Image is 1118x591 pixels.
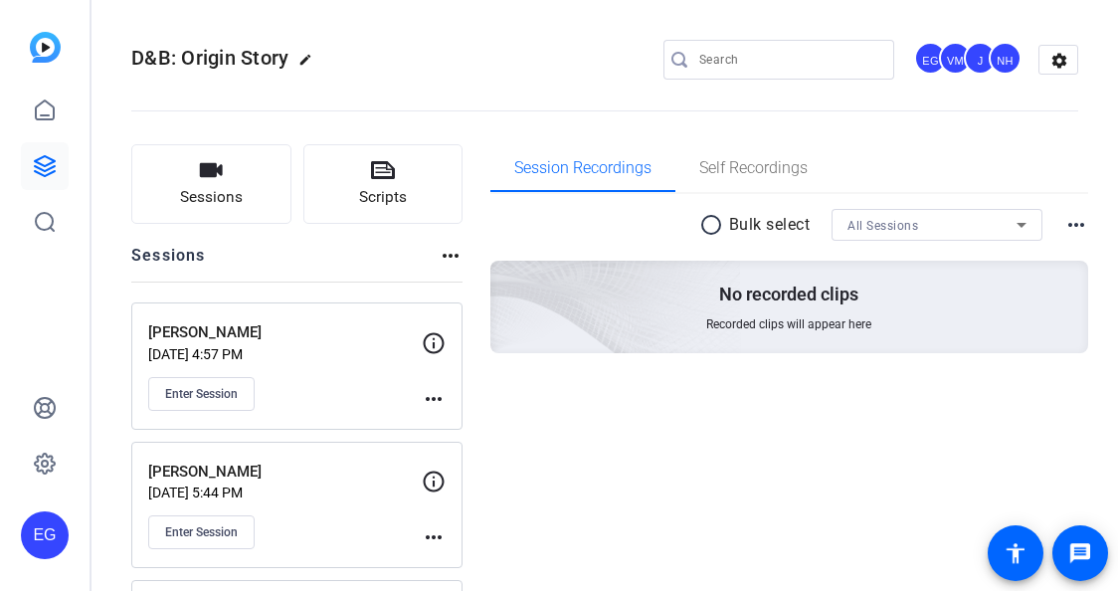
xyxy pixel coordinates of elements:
div: EG [914,42,947,75]
span: All Sessions [847,219,918,233]
mat-icon: more_horiz [422,525,446,549]
p: [PERSON_NAME] [148,321,422,344]
span: Enter Session [165,524,238,540]
p: [PERSON_NAME] [148,461,422,484]
button: Scripts [303,144,464,224]
p: [DATE] 4:57 PM [148,346,422,362]
ngx-avatar: Vernon McCombs [939,42,974,77]
div: EG [21,511,69,559]
span: Recorded clips will appear here [706,316,871,332]
ngx-avatar: jenn.rubin@airbnb.com [964,42,999,77]
span: D&B: Origin Story [131,46,288,70]
mat-icon: more_horiz [439,244,463,268]
span: Enter Session [165,386,238,402]
mat-icon: more_horiz [422,387,446,411]
div: NH [989,42,1022,75]
mat-icon: settings [1039,46,1079,76]
mat-icon: more_horiz [1064,213,1088,237]
div: VM [939,42,972,75]
div: J [964,42,997,75]
mat-icon: radio_button_unchecked [699,213,729,237]
h2: Sessions [131,244,206,282]
ngx-avatar: Niki Hyde [989,42,1024,77]
p: [DATE] 5:44 PM [148,485,422,500]
button: Sessions [131,144,291,224]
img: blue-gradient.svg [30,32,61,63]
mat-icon: message [1068,541,1092,565]
p: No recorded clips [719,283,858,306]
span: Scripts [359,186,407,209]
mat-icon: edit [298,53,322,77]
button: Enter Session [148,515,255,549]
ngx-avatar: Erika Galeana [914,42,949,77]
input: Search [699,48,878,72]
p: Bulk select [729,213,811,237]
span: Session Recordings [514,160,652,176]
span: Sessions [180,186,243,209]
button: Enter Session [148,377,255,411]
span: Self Recordings [699,160,808,176]
img: embarkstudio-empty-session.png [268,64,742,495]
mat-icon: accessibility [1004,541,1027,565]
